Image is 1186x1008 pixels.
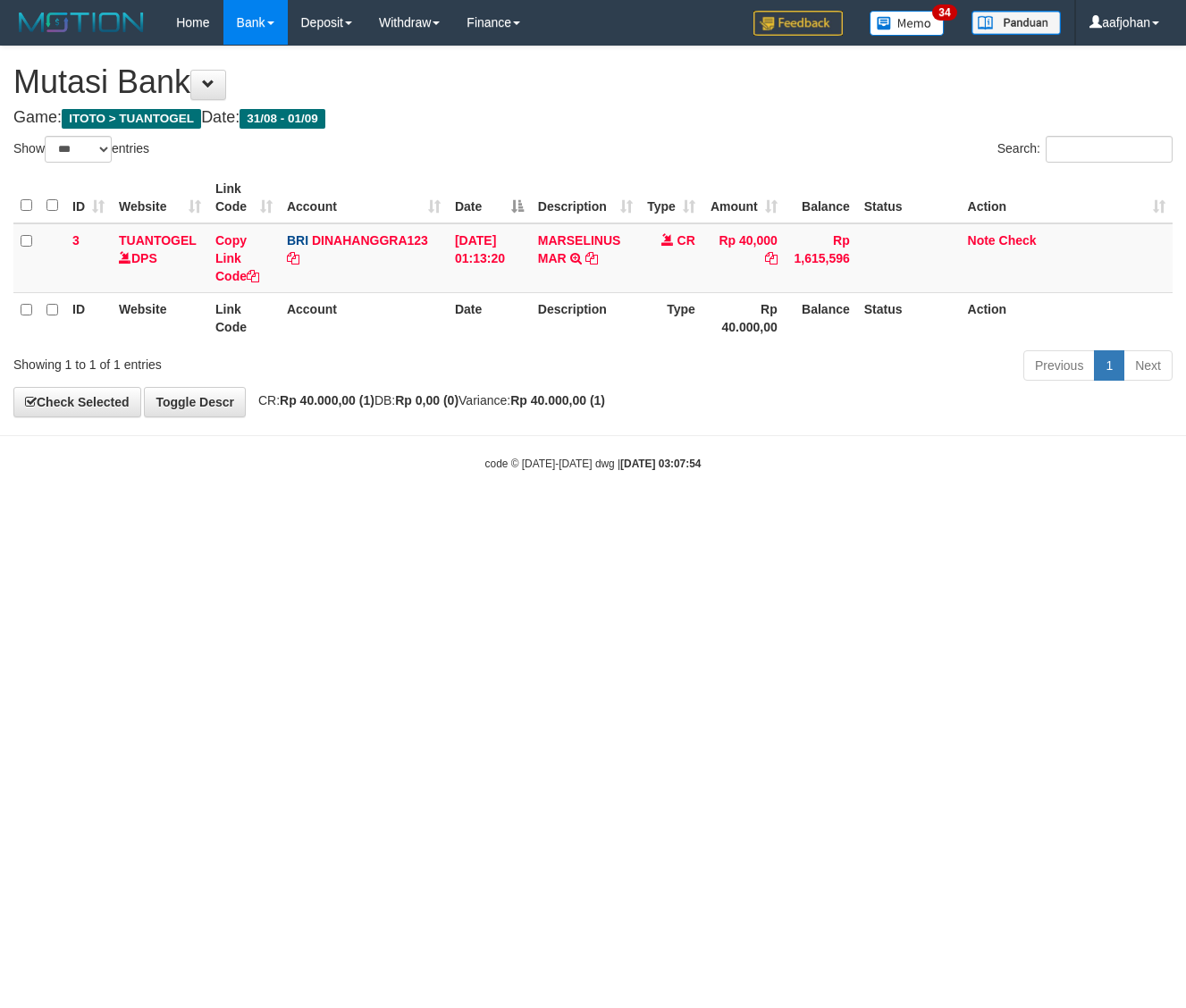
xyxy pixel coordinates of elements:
[65,172,112,223] th: ID: activate to sort column ascending
[785,292,857,343] th: Balance
[208,172,280,223] th: Link Code: activate to sort column ascending
[13,64,1173,100] h1: Mutasi Bank
[1046,136,1173,163] input: Search:
[999,233,1037,248] a: Check
[620,458,701,470] strong: [DATE] 03:07:54
[112,223,208,293] td: DPS
[112,172,208,223] th: Website: activate to sort column ascending
[62,109,201,129] span: ITOTO > TUANTOGEL
[13,136,149,163] label: Show entries
[961,172,1173,223] th: Action: activate to sort column ascending
[45,136,112,163] select: Showentries
[280,393,374,407] strong: Rp 40.000,00 (1)
[13,387,141,417] a: Check Selected
[280,172,448,223] th: Account: activate to sort column ascending
[448,223,531,293] td: [DATE] 01:13:20
[13,349,481,374] div: Showing 1 to 1 of 1 entries
[997,136,1173,163] label: Search:
[785,223,857,293] td: Rp 1,615,596
[531,172,640,223] th: Description: activate to sort column ascending
[702,292,785,343] th: Rp 40.000,00
[870,11,945,36] img: Button%20Memo.svg
[65,292,112,343] th: ID
[448,292,531,343] th: Date
[13,109,1173,127] h4: Game: Date:
[968,233,996,248] a: Note
[215,233,259,283] a: Copy Link Code
[13,9,149,36] img: MOTION_logo.png
[395,393,458,407] strong: Rp 0,00 (0)
[765,251,778,265] a: Copy Rp 40,000 to clipboard
[932,4,956,21] span: 34
[208,292,280,343] th: Link Code
[677,233,695,248] span: CR
[585,251,598,265] a: Copy MARSELINUS MAR to clipboard
[287,251,299,265] a: Copy DINAHANGGRA123 to clipboard
[510,393,605,407] strong: Rp 40.000,00 (1)
[702,223,785,293] td: Rp 40,000
[119,233,197,248] a: TUANTOGEL
[112,292,208,343] th: Website
[280,292,448,343] th: Account
[702,172,785,223] th: Amount: activate to sort column ascending
[857,172,961,223] th: Status
[1123,350,1173,381] a: Next
[640,172,702,223] th: Type: activate to sort column ascending
[857,292,961,343] th: Status
[531,292,640,343] th: Description
[753,11,843,36] img: Feedback.jpg
[961,292,1173,343] th: Action
[972,11,1061,35] img: panduan.png
[485,458,702,470] small: code © [DATE]-[DATE] dwg |
[640,292,702,343] th: Type
[72,233,80,248] span: 3
[287,233,308,248] span: BRI
[312,233,428,248] a: DINAHANGGRA123
[538,233,621,265] a: MARSELINUS MAR
[249,393,605,407] span: CR: DB: Variance:
[448,172,531,223] th: Date: activate to sort column descending
[1094,350,1124,381] a: 1
[240,109,325,129] span: 31/08 - 01/09
[1023,350,1095,381] a: Previous
[144,387,246,417] a: Toggle Descr
[785,172,857,223] th: Balance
